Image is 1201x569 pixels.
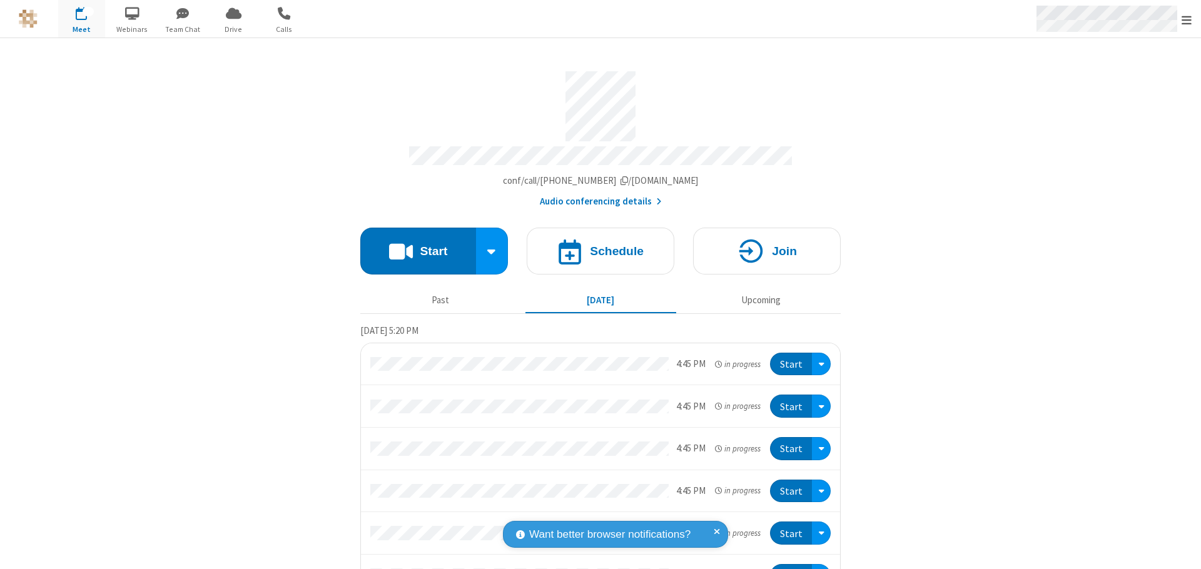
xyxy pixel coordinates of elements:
em: in progress [715,400,761,412]
h4: Start [420,245,447,257]
button: Start [770,480,812,503]
em: in progress [715,358,761,370]
div: Open menu [812,521,831,545]
span: Calls [261,24,308,35]
h4: Schedule [590,245,644,257]
em: in progress [715,443,761,455]
span: [DATE] 5:20 PM [360,325,418,336]
button: Start [770,521,812,545]
div: Open menu [812,480,831,503]
button: Audio conferencing details [540,194,662,209]
div: 4:45 PM [676,357,706,371]
button: Copy my meeting room linkCopy my meeting room link [503,174,699,188]
span: Copy my meeting room link [503,174,699,186]
button: Schedule [527,228,674,274]
button: Start [360,228,476,274]
section: Account details [360,62,841,209]
div: Open menu [812,437,831,460]
h4: Join [772,245,797,257]
span: Webinars [109,24,156,35]
button: Start [770,353,812,376]
button: Join [693,228,841,274]
div: Open menu [812,353,831,376]
span: Meet [58,24,105,35]
span: Drive [210,24,257,35]
span: Team Chat [160,24,206,35]
span: Want better browser notifications? [529,526,691,543]
div: 13 [83,7,94,16]
div: Open menu [812,395,831,418]
div: Start conference options [476,228,509,274]
div: 4:45 PM [676,400,706,414]
button: Upcoming [686,288,836,312]
button: Past [365,288,516,312]
em: in progress [715,485,761,496]
div: 4:45 PM [676,484,706,498]
em: in progress [715,527,761,539]
div: 4:45 PM [676,441,706,456]
img: QA Selenium DO NOT DELETE OR CHANGE [19,9,38,28]
button: [DATE] [525,288,676,312]
button: Start [770,437,812,460]
button: Start [770,395,812,418]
